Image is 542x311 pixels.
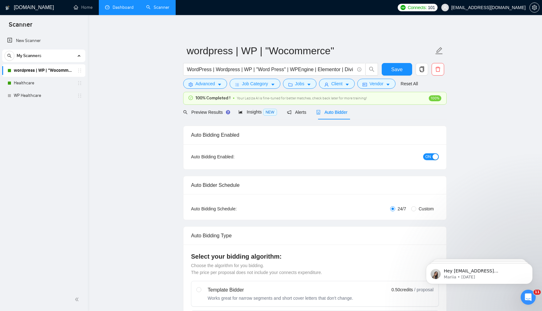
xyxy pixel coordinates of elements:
[208,295,353,301] div: Works great for narrow segments and short cover letters that don't change.
[191,153,274,160] div: Auto Bidding Enabled:
[263,109,277,116] span: NEW
[77,93,82,98] span: holder
[217,82,222,87] span: caret-down
[365,63,378,76] button: search
[391,66,402,73] span: Save
[17,50,41,62] span: My Scanners
[429,95,441,101] span: 100%
[432,66,444,72] span: delete
[105,5,134,10] a: dashboardDashboard
[225,109,231,115] div: Tooltip anchor
[416,63,428,76] button: copy
[324,82,329,87] span: user
[287,110,306,115] span: Alerts
[408,4,427,11] span: Connects:
[395,205,409,212] span: 24/7
[416,66,428,72] span: copy
[14,64,73,77] a: wordpress | WP | "Wocommerce"
[146,5,169,10] a: searchScanner
[357,67,361,71] span: info-circle
[529,5,539,10] a: setting
[191,252,439,261] h4: Select your bidding algorithm:
[288,82,293,87] span: folder
[443,5,447,10] span: user
[271,82,275,87] span: caret-down
[425,153,431,160] span: ON
[237,96,367,100] span: Your Laziza AI is fine-tuned for better matches, check back later for more training!
[191,263,322,275] span: Choose the algorithm for you bidding. The price per proposal does not include your connects expen...
[191,126,439,144] div: Auto Bidding Enabled
[195,95,231,102] span: 100% Completed !
[521,290,536,305] iframe: Intercom live chat
[363,82,367,87] span: idcard
[416,205,436,212] span: Custom
[287,110,291,114] span: notification
[534,290,541,295] span: 11
[191,176,439,194] div: Auto Bidder Schedule
[530,5,539,10] span: setting
[529,3,539,13] button: setting
[283,79,317,89] button: folderJobscaret-down
[187,66,354,73] input: Search Freelance Jobs...
[295,80,305,87] span: Jobs
[191,227,439,245] div: Auto Bidding Type
[435,47,443,55] span: edit
[230,79,280,89] button: barsJob Categorycaret-down
[7,34,80,47] a: New Scanner
[417,250,542,294] iframe: Intercom notifications message
[391,286,413,293] span: 0.50 credits
[5,3,10,13] img: logo
[195,80,215,87] span: Advanced
[187,43,434,59] input: Scanner name...
[307,82,311,87] span: caret-down
[14,77,73,89] a: Healthcare
[5,54,14,58] span: search
[4,20,37,33] span: Scanner
[77,81,82,86] span: holder
[366,66,378,72] span: search
[345,82,349,87] span: caret-down
[2,50,85,102] li: My Scanners
[428,4,435,11] span: 101
[238,109,277,114] span: Insights
[208,286,353,294] div: Template Bidder
[369,80,383,87] span: Vendor
[316,110,347,115] span: Auto Bidder
[183,79,227,89] button: settingAdvancedcaret-down
[357,79,396,89] button: idcardVendorcaret-down
[74,5,93,10] a: homeHome
[331,80,343,87] span: Client
[382,63,412,76] button: Save
[319,79,355,89] button: userClientcaret-down
[386,82,390,87] span: caret-down
[235,82,239,87] span: bars
[401,80,418,87] a: Reset All
[189,82,193,87] span: setting
[183,110,228,115] span: Preview Results
[242,80,268,87] span: Job Category
[183,110,188,114] span: search
[191,205,274,212] div: Auto Bidding Schedule:
[432,63,444,76] button: delete
[75,296,81,303] span: double-left
[14,89,73,102] a: WP Healthcare
[238,110,243,114] span: area-chart
[401,5,406,10] img: upwork-logo.png
[2,34,85,47] li: New Scanner
[77,68,82,73] span: holder
[316,110,321,114] span: robot
[189,96,193,100] span: check-circle
[414,287,433,293] span: / proposal
[4,51,14,61] button: search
